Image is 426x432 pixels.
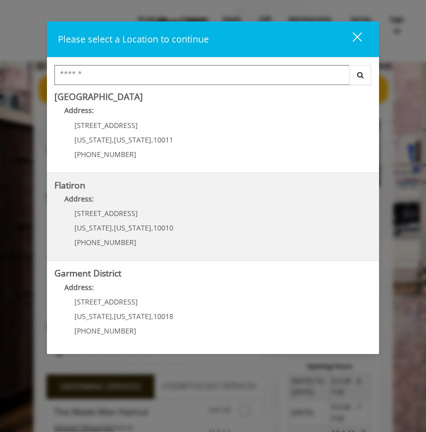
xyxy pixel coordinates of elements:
button: close dialog [334,29,368,49]
span: [US_STATE] [114,311,151,321]
span: 10018 [153,311,173,321]
b: Address: [64,282,94,292]
div: close dialog [341,31,361,46]
span: [PHONE_NUMBER] [74,237,136,247]
span: [STREET_ADDRESS] [74,297,138,306]
input: Search Center [54,65,350,85]
b: [GEOGRAPHIC_DATA] [54,90,143,102]
span: [US_STATE] [74,311,112,321]
div: Center Select [54,65,372,90]
span: [US_STATE] [114,135,151,144]
span: [PHONE_NUMBER] [74,326,136,335]
span: 10010 [153,223,173,232]
b: Flatiron [54,179,85,191]
span: [US_STATE] [114,223,151,232]
span: [US_STATE] [74,135,112,144]
b: Address: [64,194,94,203]
span: 10011 [153,135,173,144]
span: , [151,135,153,144]
span: [PHONE_NUMBER] [74,149,136,159]
span: , [112,135,114,144]
span: , [151,311,153,321]
span: [STREET_ADDRESS] [74,120,138,130]
span: [STREET_ADDRESS] [74,208,138,218]
span: , [112,311,114,321]
span: Please select a Location to continue [58,33,209,45]
b: Address: [64,105,94,115]
span: [US_STATE] [74,223,112,232]
i: Search button [355,71,366,78]
span: , [151,223,153,232]
b: Garment District [54,267,121,279]
span: , [112,223,114,232]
